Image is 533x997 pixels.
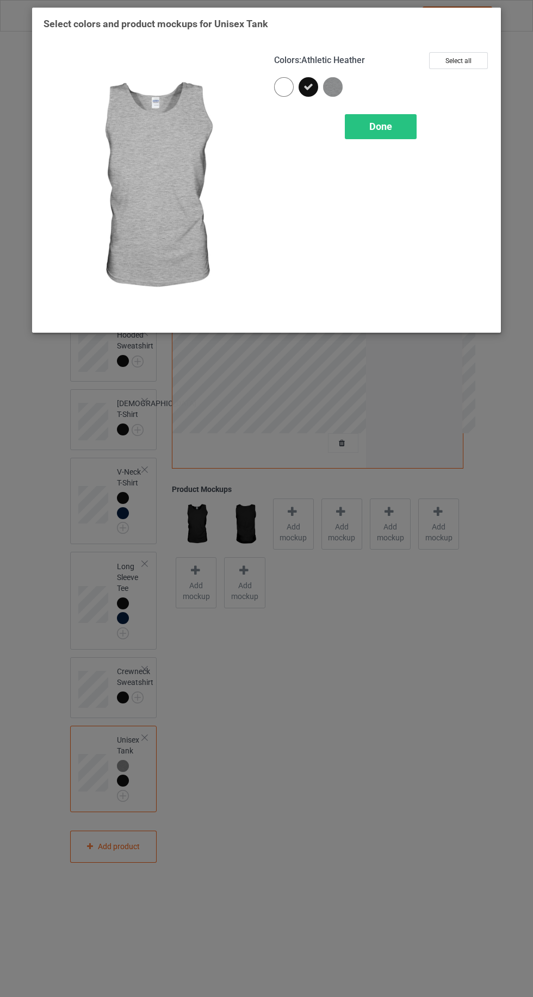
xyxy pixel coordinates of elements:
[274,55,365,66] h4: :
[369,121,392,132] span: Done
[44,18,268,29] span: Select colors and product mockups for Unisex Tank
[274,55,299,65] span: Colors
[44,52,259,321] img: regular.jpg
[323,77,343,97] img: heather_texture.png
[429,52,488,69] button: Select all
[301,55,365,65] span: Athletic Heather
